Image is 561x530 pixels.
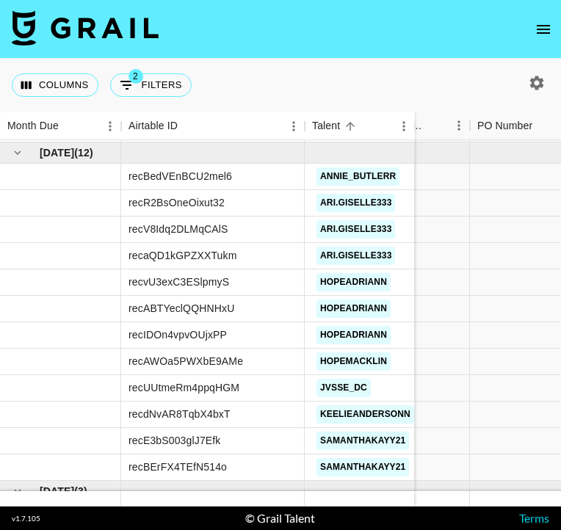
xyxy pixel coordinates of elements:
div: recdNvAR8TqbX4bxT [129,407,231,421]
a: hopeadriann [316,273,391,291]
button: Sort [532,115,553,136]
button: Menu [393,115,415,137]
button: Sort [427,115,448,136]
div: recBErFX4TEfN514o [129,460,227,474]
a: annie_butlerr [316,167,399,186]
a: samanthakayy21 [316,458,409,476]
span: ( 3 ) [74,484,87,498]
div: © Grail Talent [245,511,315,526]
a: keelieandersonn [316,405,414,424]
a: ari.giselle333 [316,194,395,212]
div: Airtable ID [129,112,178,140]
div: Airtable ID [121,112,305,140]
div: Talent [312,112,340,140]
a: ari.giselle333 [316,220,395,239]
button: Select columns [12,73,98,97]
button: Menu [283,115,305,137]
span: 2 [129,69,143,84]
div: recaQD1kGPZXXTukm [129,248,237,263]
a: hopeadriann [316,300,391,318]
span: [DATE] [40,484,74,498]
div: Special Booking Type [360,112,470,140]
a: Terms [519,511,549,525]
div: recABTYeclQQHNHxU [129,301,234,316]
img: Grail Talent [12,10,159,46]
a: hopeadriann [316,326,391,344]
div: PO Number [477,112,532,140]
div: recvU3exC3ESlpmyS [129,275,229,289]
div: recE3bS003glJ7Efk [129,433,221,448]
button: hide children [7,481,28,501]
div: recR2BsOneOixut32 [129,195,225,210]
div: recAWOa5PWXbE9AMe [129,354,243,369]
button: open drawer [529,15,558,44]
div: v 1.7.105 [12,514,40,523]
a: hopemacklin [316,352,391,371]
div: Talent [305,112,415,140]
div: recBedVEnBCU2mel6 [129,169,232,184]
button: hide children [7,142,28,163]
div: recUUtmeRm4ppqHGM [129,380,239,395]
div: Month Due [7,112,59,140]
button: Sort [178,116,198,137]
a: jvsse_dc [316,379,371,397]
button: Show filters [110,73,192,97]
button: Menu [448,115,470,137]
span: ( 12 ) [74,145,93,160]
button: Sort [59,116,79,137]
button: Sort [340,116,361,137]
button: Menu [99,115,121,137]
span: [DATE] [40,145,74,160]
div: recV8Idq2DLMqCAlS [129,222,228,236]
a: ari.giselle333 [316,247,395,265]
div: recIDOn4vpvOUjxPP [129,327,227,342]
a: samanthakayy21 [316,432,409,450]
